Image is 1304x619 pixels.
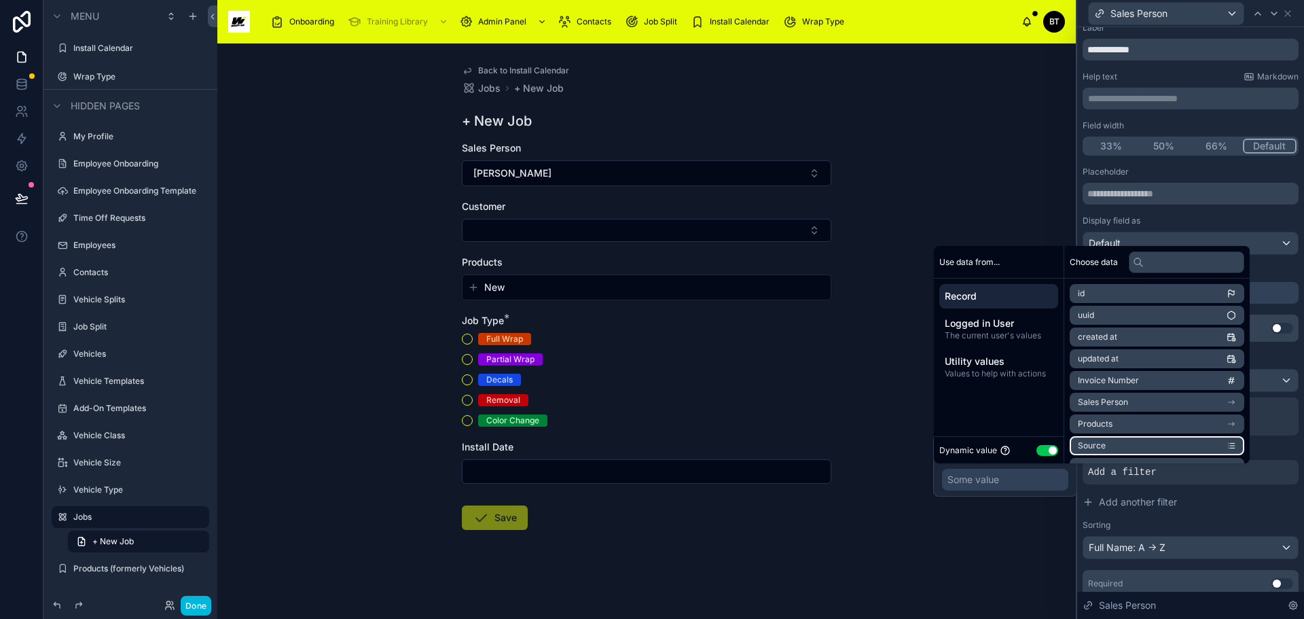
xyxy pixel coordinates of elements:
button: 33% [1085,139,1138,154]
label: Add-On Templates [73,403,201,414]
div: Full Name: A -> Z [1083,537,1298,559]
div: scrollable content [1083,88,1299,109]
label: Display field as [1083,215,1140,226]
span: Install Date [462,441,513,453]
span: Utility values [945,355,1053,368]
label: Products (formerly Vehicles) [73,563,201,574]
label: Employees [73,240,201,251]
span: Admin Panel [478,16,526,27]
span: Onboarding [289,16,334,27]
span: Training Library [367,16,428,27]
span: Job Type [462,315,504,326]
label: Time Off Requests [73,213,201,224]
div: Removal [486,394,520,406]
label: Contacts [73,267,201,278]
span: Use data from... [939,257,1000,268]
span: Choose data [1070,257,1118,268]
span: + New Job [92,536,134,547]
div: Partial Wrap [486,353,535,366]
div: Decals [486,374,513,386]
div: Some value [947,473,999,487]
label: Vehicle Class [73,430,201,441]
button: New [468,281,825,294]
a: Vehicle Type [73,484,201,495]
span: Markdown [1257,71,1299,82]
button: Done [181,596,211,616]
span: Sales Person [462,142,521,154]
div: Full Wrap [486,333,523,345]
label: Job Split [73,321,201,332]
a: Jobs [462,82,501,95]
span: Add another filter [1099,495,1177,509]
label: Vehicles [73,349,201,359]
span: Customer [462,200,505,212]
button: Add another filter [1083,490,1299,514]
label: Vehicle Size [73,457,201,468]
label: My Profile [73,131,201,142]
span: Dynamic value [939,445,997,456]
span: Wrap Type [802,16,844,27]
img: App logo [228,11,250,33]
a: Onboarding [266,10,344,34]
span: Record [945,289,1053,303]
a: Back to Install Calendar [462,65,569,76]
span: Add a filter [1088,465,1157,479]
span: Values to help with actions [945,368,1053,379]
label: Vehicle Templates [73,376,201,387]
button: Sales Person [1088,2,1244,25]
div: scrollable content [261,7,1021,37]
span: Sales Person [1099,599,1156,612]
span: Contacts [577,16,611,27]
a: Contacts [554,10,621,34]
label: Employee Onboarding Template [73,185,201,196]
span: Jobs [478,82,501,95]
label: Placeholder [1083,166,1129,177]
span: Sales Person [1110,7,1167,20]
label: Employee Onboarding [73,158,201,169]
span: New [484,281,505,294]
a: Install Calendar [687,10,779,34]
span: Back to Install Calendar [478,65,569,76]
button: Full Name: A -> Z [1083,536,1299,559]
label: Help text [1083,71,1117,82]
span: Install Calendar [710,16,769,27]
label: Jobs [73,512,201,523]
button: Select Button [462,160,831,186]
button: 66% [1190,139,1243,154]
div: Required [1088,578,1123,589]
label: Install Calendar [73,43,201,54]
span: Job Split [644,16,677,27]
a: Training Library [344,10,455,34]
span: The current user's values [945,330,1053,341]
label: Vehicle Splits [73,294,201,305]
a: + New Job [514,82,564,95]
button: Default [1083,232,1299,255]
label: Wrap Type [73,71,201,82]
div: scrollable content [934,279,1064,390]
label: Label [1083,22,1104,33]
a: Job Split [621,10,687,34]
div: Color Change [486,414,539,427]
span: Default [1089,236,1121,250]
span: [PERSON_NAME] [473,166,551,180]
a: Admin Panel [455,10,554,34]
button: Select Button [462,219,831,242]
span: Hidden pages [71,99,140,113]
span: BT [1049,16,1059,27]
